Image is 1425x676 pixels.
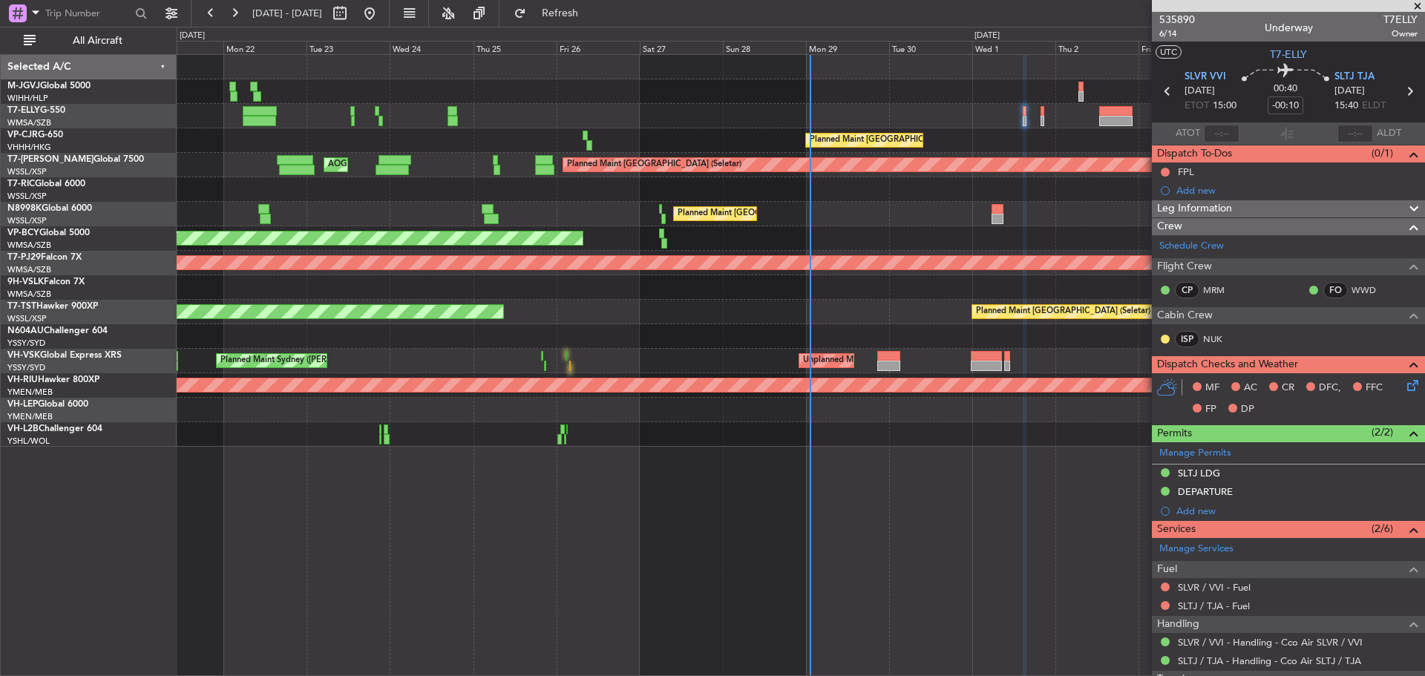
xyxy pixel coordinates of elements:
a: YSSY/SYD [7,362,45,373]
span: 00:40 [1274,82,1297,96]
span: VP-BCY [7,229,39,237]
span: [DATE] [1185,84,1215,99]
span: Flight Crew [1157,258,1212,275]
span: M-JGVJ [7,82,40,91]
span: T7-RIC [7,180,35,188]
a: YSHL/WOL [7,436,50,447]
span: Permits [1157,425,1192,442]
div: AOG Maint London ([GEOGRAPHIC_DATA]) [328,154,494,176]
a: WWD [1352,283,1385,297]
span: (2/2) [1372,424,1393,440]
span: T7ELLY [1383,12,1418,27]
div: SLTJ LDG [1178,467,1220,479]
a: WSSL/XSP [7,166,47,177]
a: VP-BCYGlobal 5000 [7,229,90,237]
a: WMSA/SZB [7,289,51,300]
a: MRM [1203,283,1236,297]
span: VH-VSK [7,351,40,360]
span: Dispatch Checks and Weather [1157,356,1298,373]
a: N8998KGlobal 6000 [7,204,92,213]
div: Thu 2 [1055,41,1139,54]
span: T7-[PERSON_NAME] [7,155,94,164]
a: VH-L2BChallenger 604 [7,424,102,433]
a: T7-TSTHawker 900XP [7,302,98,311]
div: Planned Maint Sydney ([PERSON_NAME] Intl) [220,350,393,372]
span: 6/14 [1159,27,1195,40]
span: T7-PJ29 [7,253,41,262]
span: Dispatch To-Dos [1157,145,1232,163]
a: T7-[PERSON_NAME]Global 7500 [7,155,144,164]
a: VHHH/HKG [7,142,51,153]
span: MF [1205,381,1219,396]
a: YSSY/SYD [7,338,45,349]
div: DEPARTURE [1178,485,1233,498]
a: Manage Permits [1159,446,1231,461]
span: 15:00 [1213,99,1236,114]
div: FO [1323,282,1348,298]
a: N604AUChallenger 604 [7,326,108,335]
span: VH-RIU [7,375,38,384]
span: T7-TST [7,302,36,311]
a: T7-RICGlobal 6000 [7,180,85,188]
div: Fri 3 [1139,41,1222,54]
span: FFC [1366,381,1383,396]
div: Mon 29 [806,41,889,54]
div: Unplanned Maint Sydney ([PERSON_NAME] Intl) [803,350,986,372]
a: WSSL/XSP [7,313,47,324]
span: [DATE] [1334,84,1365,99]
span: Owner [1383,27,1418,40]
div: Add new [1176,505,1418,517]
span: VH-L2B [7,424,39,433]
div: Sat 27 [640,41,723,54]
a: Schedule Crew [1159,239,1224,254]
span: ATOT [1176,126,1200,141]
a: Manage Services [1159,542,1234,557]
span: VH-LEP [7,400,38,409]
a: WMSA/SZB [7,117,51,128]
button: UTC [1156,45,1182,59]
span: Crew [1157,218,1182,235]
input: Trip Number [45,2,131,24]
div: Planned Maint [GEOGRAPHIC_DATA] ([GEOGRAPHIC_DATA] Intl) [678,203,926,225]
a: WIHH/HLP [7,93,48,104]
span: Refresh [529,8,592,19]
div: [DATE] [974,30,1000,42]
div: Underway [1265,20,1313,36]
span: ETOT [1185,99,1209,114]
span: FP [1205,402,1216,417]
span: Fuel [1157,561,1177,578]
a: VP-CJRG-650 [7,131,63,140]
div: Fri 26 [557,41,640,54]
a: WMSA/SZB [7,264,51,275]
a: VH-LEPGlobal 6000 [7,400,88,409]
span: ELDT [1362,99,1386,114]
button: All Aircraft [16,29,161,53]
div: Wed 1 [972,41,1055,54]
span: AC [1244,381,1257,396]
a: WMSA/SZB [7,240,51,251]
span: (0/1) [1372,145,1393,161]
span: SLTJ TJA [1334,70,1375,85]
div: Mon 22 [223,41,307,54]
button: Refresh [507,1,596,25]
a: T7-PJ29Falcon 7X [7,253,82,262]
a: T7-ELLYG-550 [7,106,65,115]
div: Sun 21 [140,41,223,54]
input: --:-- [1204,125,1239,142]
a: WSSL/XSP [7,191,47,202]
a: SLTJ / TJA - Fuel [1178,600,1250,612]
a: VH-RIUHawker 800XP [7,375,99,384]
div: Add new [1176,184,1418,197]
div: Sun 28 [723,41,806,54]
span: SLVR VVI [1185,70,1226,85]
span: T7-ELLY [7,106,40,115]
span: 15:40 [1334,99,1358,114]
div: Thu 25 [474,41,557,54]
div: Tue 30 [889,41,972,54]
span: VP-CJR [7,131,38,140]
div: Wed 24 [390,41,473,54]
div: Planned Maint [GEOGRAPHIC_DATA] (Seletar) [976,301,1150,323]
a: NUK [1203,332,1236,346]
span: CR [1282,381,1294,396]
a: SLVR / VVI - Handling - Cco Air SLVR / VVI [1178,636,1363,649]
